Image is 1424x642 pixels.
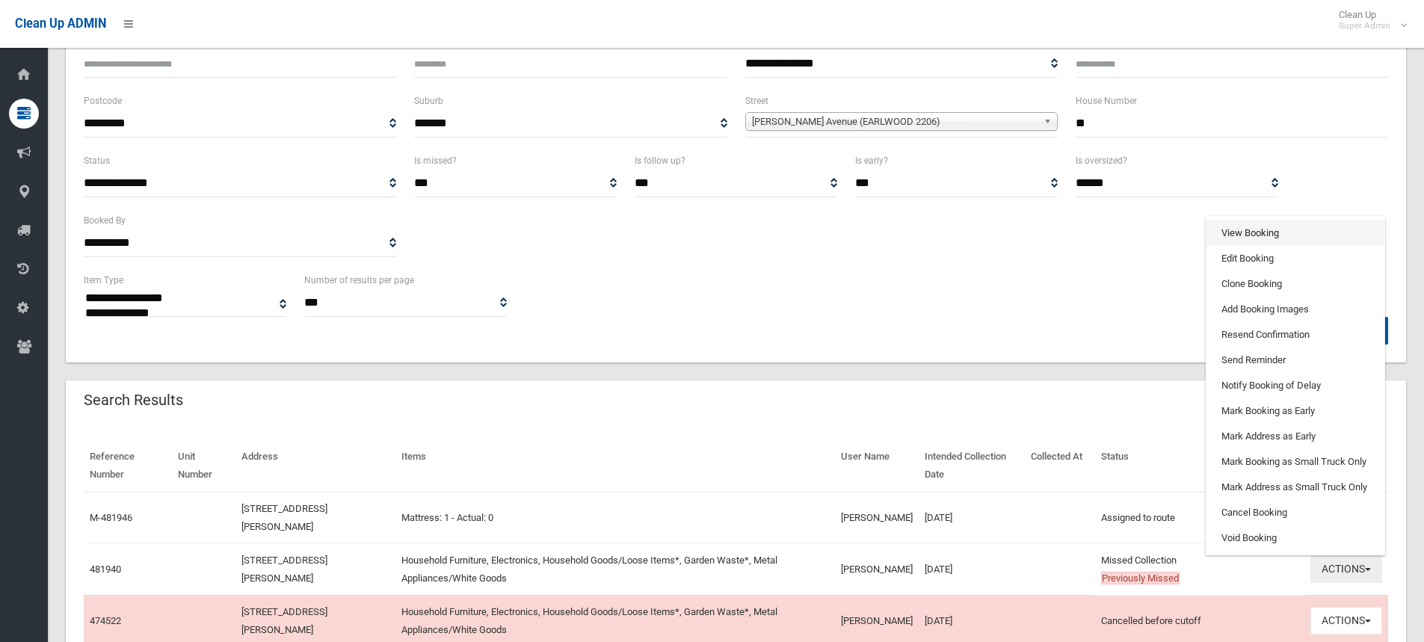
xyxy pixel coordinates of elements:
label: House Number [1076,93,1137,109]
th: Intended Collection Date [919,440,1026,492]
th: Unit Number [172,440,235,492]
a: Mark Booking as Early [1206,398,1384,424]
button: Actions [1310,607,1382,635]
a: Edit Booking [1206,246,1384,271]
th: Items [395,440,835,492]
label: Postcode [84,93,122,109]
a: Send Reminder [1206,348,1384,373]
a: Clone Booking [1206,271,1384,297]
label: Status [84,152,110,169]
a: Cancel Booking [1206,500,1384,525]
a: Mark Address as Early [1206,424,1384,449]
th: Collected At [1025,440,1095,492]
span: Previously Missed [1101,572,1180,584]
label: Is follow up? [635,152,685,169]
small: Super Admin [1339,20,1390,31]
td: [PERSON_NAME] [835,492,919,544]
th: User Name [835,440,919,492]
label: Street [745,93,768,109]
button: Actions [1310,555,1382,583]
a: [STREET_ADDRESS][PERSON_NAME] [241,555,327,584]
td: Mattress: 1 - Actual: 0 [395,492,835,544]
header: Search Results [66,386,201,415]
th: Address [235,440,395,492]
label: Is missed? [414,152,457,169]
a: Notify Booking of Delay [1206,373,1384,398]
td: [DATE] [919,543,1026,595]
th: Status [1095,440,1304,492]
a: [STREET_ADDRESS][PERSON_NAME] [241,606,327,635]
label: Booked By [84,212,126,229]
td: Missed Collection [1095,543,1304,595]
label: Number of results per page [304,272,414,288]
a: Void Booking [1206,525,1384,551]
td: [DATE] [919,492,1026,544]
a: 481940 [90,564,121,575]
a: View Booking [1206,220,1384,246]
a: [STREET_ADDRESS][PERSON_NAME] [241,503,327,532]
a: Mark Booking as Small Truck Only [1206,449,1384,475]
span: [PERSON_NAME] Avenue (EARLWOOD 2206) [752,113,1038,131]
label: Item Type [84,272,123,288]
a: Mark Address as Small Truck Only [1206,475,1384,500]
td: [PERSON_NAME] [835,543,919,595]
span: Clean Up [1331,9,1405,31]
label: Is oversized? [1076,152,1127,169]
label: Is early? [855,152,888,169]
a: 474522 [90,615,121,626]
label: Suburb [414,93,443,109]
th: Reference Number [84,440,172,492]
a: Resend Confirmation [1206,322,1384,348]
td: Assigned to route [1095,492,1304,544]
a: Add Booking Images [1206,297,1384,322]
a: M-481946 [90,512,132,523]
span: Clean Up ADMIN [15,16,106,31]
td: Household Furniture, Electronics, Household Goods/Loose Items*, Garden Waste*, Metal Appliances/W... [395,543,835,595]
